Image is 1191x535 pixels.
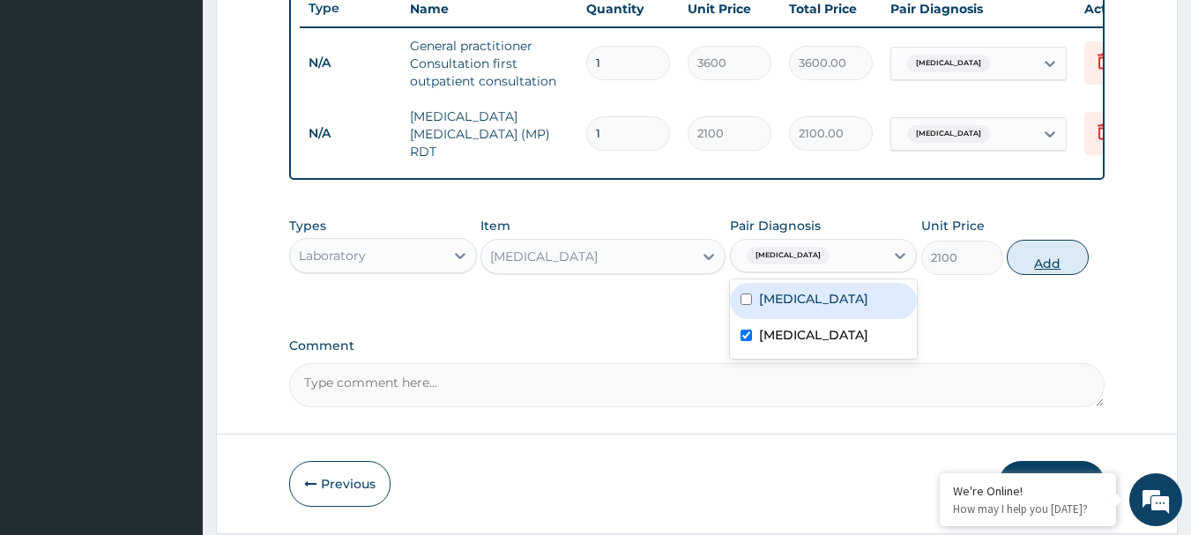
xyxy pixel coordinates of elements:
[300,117,401,150] td: N/A
[289,338,1105,353] label: Comment
[289,461,391,507] button: Previous
[759,326,868,344] label: [MEDICAL_DATA]
[480,217,510,234] label: Item
[401,28,577,99] td: General practitioner Consultation first outpatient consultation
[300,47,401,79] td: N/A
[289,219,326,234] label: Types
[730,217,821,234] label: Pair Diagnosis
[747,247,830,264] span: [MEDICAL_DATA]
[299,247,366,264] div: Laboratory
[490,248,598,265] div: [MEDICAL_DATA]
[953,502,1103,516] p: How may I help you today?
[102,157,243,335] span: We're online!
[907,55,990,72] span: [MEDICAL_DATA]
[999,461,1105,507] button: Submit
[921,217,985,234] label: Unit Price
[907,125,990,143] span: [MEDICAL_DATA]
[759,290,868,308] label: [MEDICAL_DATA]
[33,88,71,132] img: d_794563401_company_1708531726252_794563401
[289,9,331,51] div: Minimize live chat window
[401,99,577,169] td: [MEDICAL_DATA] [MEDICAL_DATA] (MP) RDT
[9,352,336,413] textarea: Type your message and hit 'Enter'
[92,99,296,122] div: Chat with us now
[1007,240,1089,275] button: Add
[953,483,1103,499] div: We're Online!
